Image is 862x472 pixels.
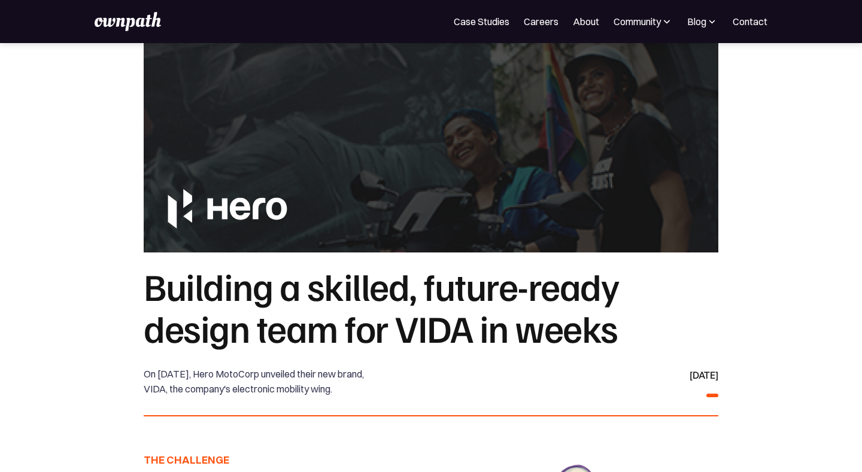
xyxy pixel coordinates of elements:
a: Careers [524,14,559,29]
div: Blog [687,14,718,29]
div: [DATE] [690,367,718,383]
div: On [DATE], Hero MotoCorp unveiled their new brand, VIDA, the company's electronic mobility wing. [144,367,370,397]
a: Case Studies [454,14,509,29]
h1: Building a skilled, future-ready design team for VIDA in weeks [144,264,718,349]
div: Community [614,14,673,29]
a: About [573,14,599,29]
h5: THE CHALLENGE [144,452,429,468]
div: Blog [687,14,706,29]
div: Community [614,14,661,29]
a: Contact [733,14,767,29]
